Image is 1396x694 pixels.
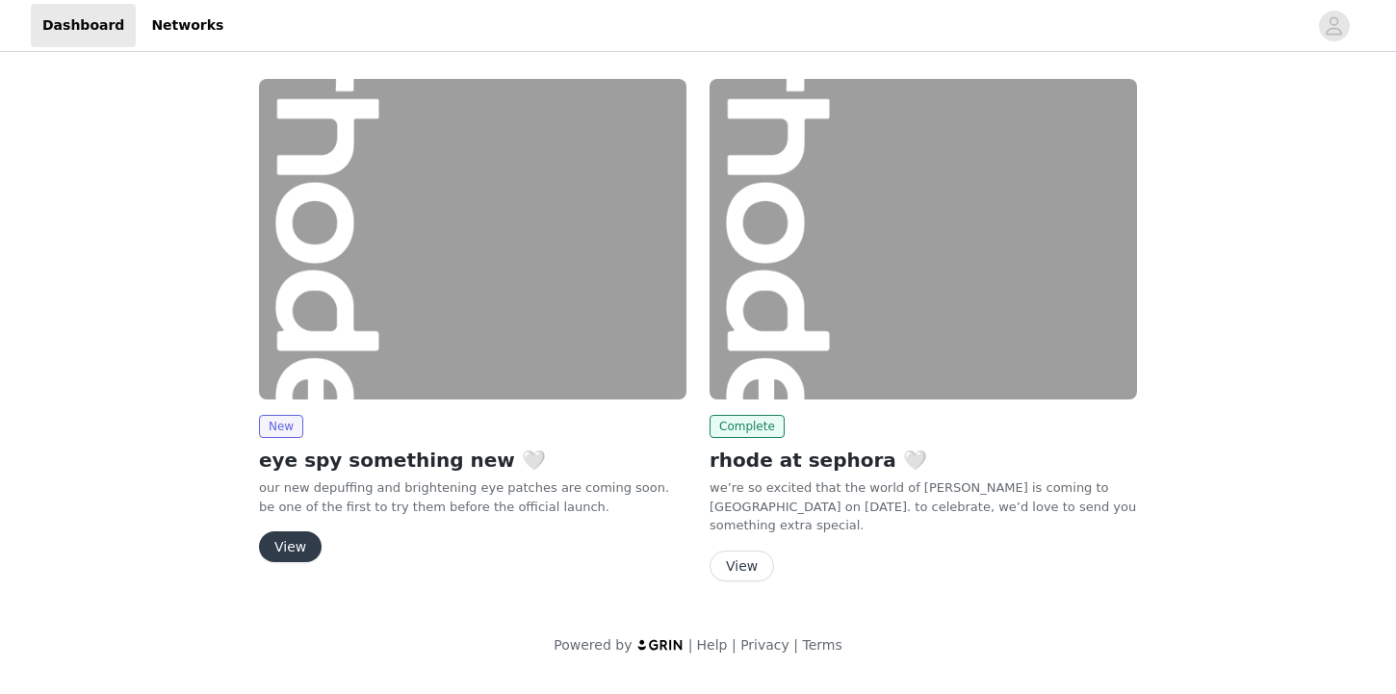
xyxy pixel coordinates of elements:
a: Networks [140,4,235,47]
span: | [688,637,693,653]
span: New [259,415,303,438]
span: | [793,637,798,653]
a: Dashboard [31,4,136,47]
h2: eye spy something new 🤍 [259,446,686,475]
a: Terms [802,637,841,653]
p: our new depuffing and brightening eye patches are coming soon. be one of the first to try them be... [259,478,686,516]
p: we’re so excited that the world of [PERSON_NAME] is coming to [GEOGRAPHIC_DATA] on [DATE]. to cel... [710,478,1137,535]
span: Complete [710,415,785,438]
span: | [732,637,737,653]
img: logo [636,638,685,651]
a: Help [697,637,728,653]
a: Privacy [740,637,789,653]
a: View [259,540,322,554]
img: rhode skin [710,79,1137,399]
button: View [259,531,322,562]
img: rhode skin [259,79,686,399]
a: View [710,559,774,574]
h2: rhode at sephora 🤍 [710,446,1137,475]
div: avatar [1325,11,1343,41]
button: View [710,551,774,581]
span: Powered by [554,637,632,653]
